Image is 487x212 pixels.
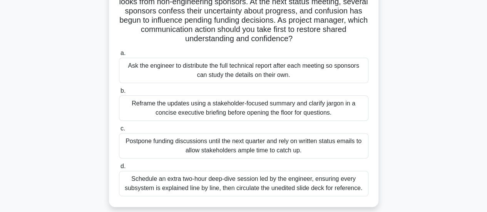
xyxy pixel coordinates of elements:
span: a. [120,50,126,56]
div: Ask the engineer to distribute the full technical report after each meeting so sponsors can study... [119,58,368,83]
div: Reframe the updates using a stakeholder-focused summary and clarify jargon in a concise executive... [119,95,368,121]
span: b. [120,87,126,94]
span: c. [120,125,125,132]
div: Postpone funding discussions until the next quarter and rely on written status emails to allow st... [119,133,368,159]
span: d. [120,163,126,169]
div: Schedule an extra two-hour deep-dive session led by the engineer, ensuring every subsystem is exp... [119,171,368,196]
